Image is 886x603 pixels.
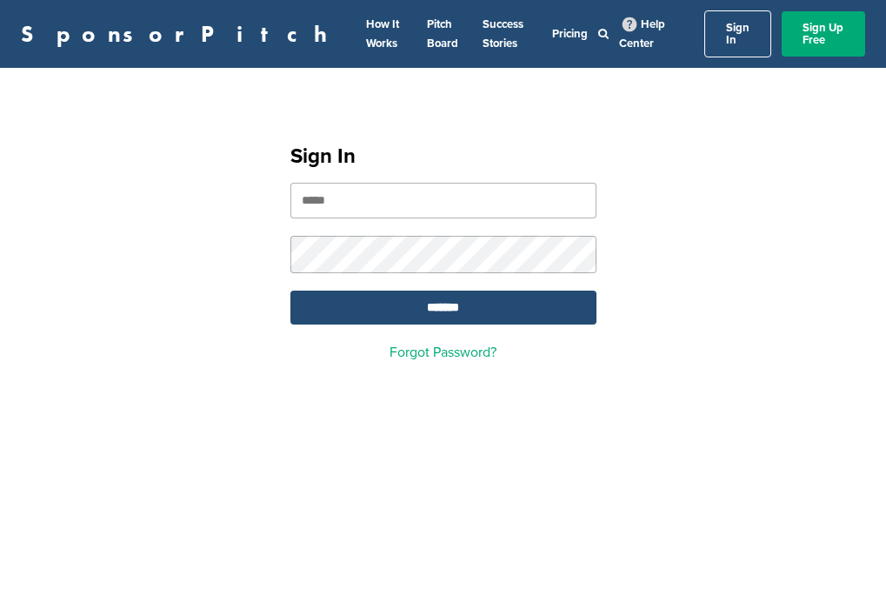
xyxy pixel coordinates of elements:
h1: Sign In [290,141,596,172]
a: Help Center [619,14,665,54]
a: Sign In [704,10,771,57]
a: SponsorPitch [21,23,338,45]
a: Pitch Board [427,17,458,50]
a: Success Stories [483,17,523,50]
a: Sign Up Free [782,11,865,57]
a: Pricing [552,27,588,41]
a: Forgot Password? [390,344,496,361]
a: How It Works [366,17,399,50]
